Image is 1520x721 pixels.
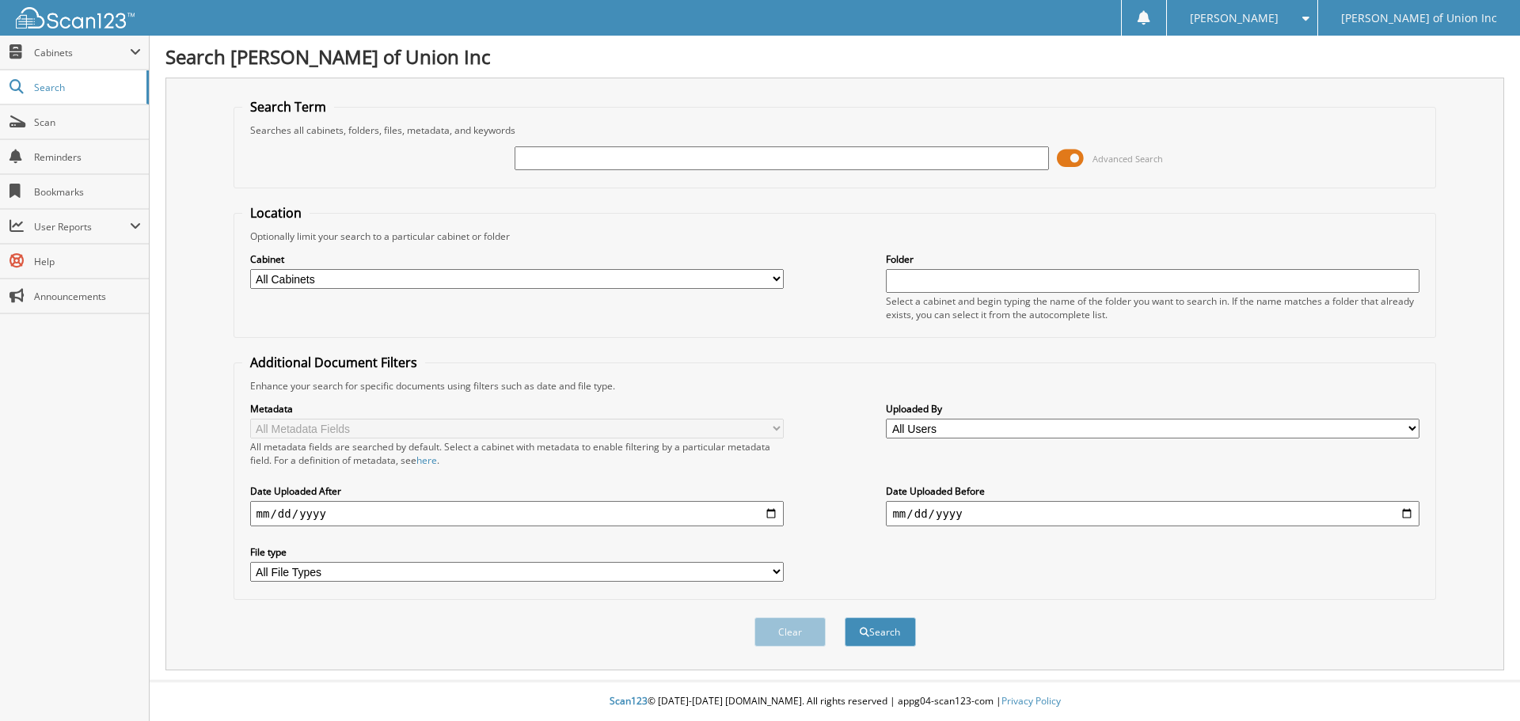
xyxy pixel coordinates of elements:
span: Reminders [34,150,141,164]
label: Uploaded By [886,402,1419,416]
h1: Search [PERSON_NAME] of Union Inc [165,44,1504,70]
label: Date Uploaded After [250,484,784,498]
label: Cabinet [250,252,784,266]
span: Bookmarks [34,185,141,199]
div: Searches all cabinets, folders, files, metadata, and keywords [242,123,1428,137]
div: Optionally limit your search to a particular cabinet or folder [242,230,1428,243]
a: here [416,453,437,467]
span: Scan [34,116,141,129]
button: Search [845,617,916,647]
span: User Reports [34,220,130,233]
div: Enhance your search for specific documents using filters such as date and file type. [242,379,1428,393]
img: scan123-logo-white.svg [16,7,135,28]
legend: Search Term [242,98,334,116]
a: Privacy Policy [1001,694,1061,708]
input: start [250,501,784,526]
label: Metadata [250,402,784,416]
button: Clear [754,617,826,647]
span: Cabinets [34,46,130,59]
span: Search [34,81,139,94]
div: All metadata fields are searched by default. Select a cabinet with metadata to enable filtering b... [250,440,784,467]
span: Scan123 [610,694,648,708]
span: [PERSON_NAME] [1190,13,1279,23]
input: end [886,501,1419,526]
span: Announcements [34,290,141,303]
span: [PERSON_NAME] of Union Inc [1341,13,1497,23]
span: Advanced Search [1092,153,1163,165]
label: Date Uploaded Before [886,484,1419,498]
legend: Location [242,204,310,222]
legend: Additional Document Filters [242,354,425,371]
label: File type [250,545,784,559]
label: Folder [886,252,1419,266]
div: © [DATE]-[DATE] [DOMAIN_NAME]. All rights reserved | appg04-scan123-com | [150,682,1520,721]
div: Select a cabinet and begin typing the name of the folder you want to search in. If the name match... [886,294,1419,321]
span: Help [34,255,141,268]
